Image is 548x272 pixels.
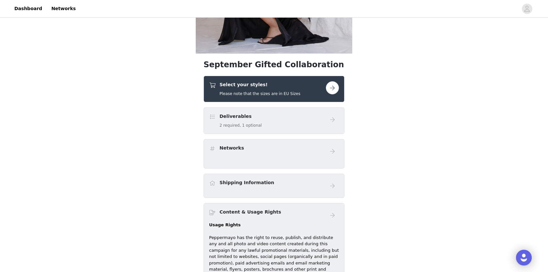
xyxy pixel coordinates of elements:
div: Shipping Information [204,174,344,198]
a: Dashboard [10,1,46,16]
h5: Please note that the sizes are in EU Sizes [220,91,300,97]
strong: Usage Rights [209,222,241,227]
h4: Shipping Information [220,179,274,186]
a: Networks [47,1,80,16]
h4: Networks [220,145,244,152]
div: Deliverables [204,107,344,134]
h1: September Gifted Collaboration [204,59,344,71]
div: Open Intercom Messenger [516,250,532,265]
div: Select your styles! [204,76,344,102]
h4: Content & Usage Rights [220,209,281,216]
div: avatar [524,4,530,14]
h4: Select your styles! [220,81,300,88]
div: Networks [204,139,344,168]
h4: Deliverables [220,113,262,120]
h5: 2 required, 1 optional [220,122,262,128]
